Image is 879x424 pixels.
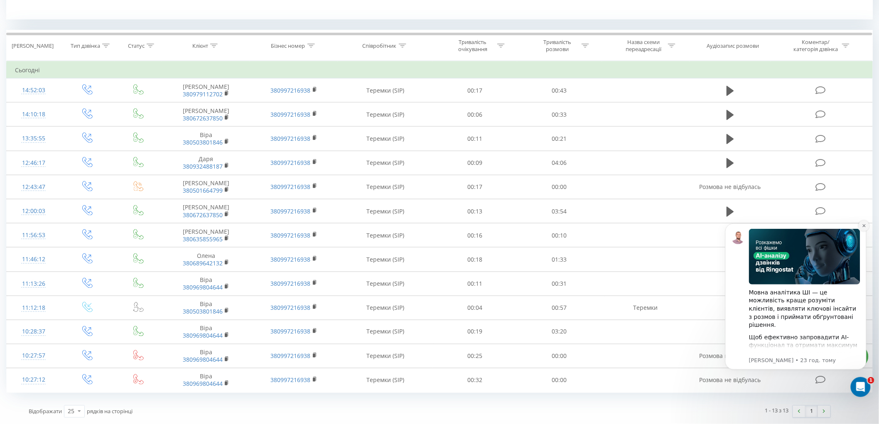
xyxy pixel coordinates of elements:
[338,127,432,151] td: Теремки (SIP)
[271,42,305,49] div: Бізнес номер
[851,377,871,397] iframe: Intercom live chat
[700,183,761,191] span: Розмова не відбулась
[183,356,223,364] a: 380969804644
[162,344,250,368] td: Віра
[183,138,223,146] a: 380503801846
[765,407,789,415] div: 1 - 13 з 13
[271,159,311,167] a: 380997216938
[602,296,690,320] td: Теремки
[432,320,517,344] td: 00:19
[29,408,62,415] span: Відображати
[517,296,602,320] td: 00:57
[432,223,517,248] td: 00:16
[713,211,879,402] iframe: Intercom notifications повідомлення
[338,296,432,320] td: Теремки (SIP)
[183,259,223,267] a: 380689642132
[451,39,495,53] div: Тривалість очікування
[338,199,432,223] td: Теремки (SIP)
[432,272,517,296] td: 00:11
[338,272,432,296] td: Теремки (SIP)
[791,39,840,53] div: Коментар/категорія дзвінка
[183,211,223,219] a: 380672637850
[87,408,133,415] span: рядків на сторінці
[162,175,250,199] td: [PERSON_NAME]
[517,151,602,175] td: 04:06
[128,42,145,49] div: Статус
[517,344,602,368] td: 00:00
[162,199,250,223] td: [PERSON_NAME]
[868,377,874,384] span: 1
[271,352,311,360] a: 380997216938
[15,251,52,267] div: 11:46:12
[432,151,517,175] td: 00:09
[15,130,52,147] div: 13:35:55
[432,127,517,151] td: 00:11
[338,344,432,368] td: Теремки (SIP)
[162,151,250,175] td: Даря
[432,199,517,223] td: 00:13
[183,332,223,340] a: 380969804644
[517,272,602,296] td: 00:31
[12,42,54,49] div: [PERSON_NAME]
[162,296,250,320] td: Віра
[517,103,602,127] td: 00:33
[15,82,52,98] div: 14:52:03
[338,223,432,248] td: Теремки (SIP)
[15,372,52,388] div: 10:27:12
[432,78,517,103] td: 00:17
[338,175,432,199] td: Теремки (SIP)
[192,42,208,49] div: Клієнт
[517,199,602,223] td: 03:54
[271,255,311,263] a: 380997216938
[432,296,517,320] td: 00:04
[15,324,52,340] div: 10:28:37
[271,110,311,118] a: 380997216938
[338,248,432,272] td: Теремки (SIP)
[15,227,52,243] div: 11:56:53
[15,179,52,195] div: 12:43:47
[517,223,602,248] td: 00:10
[183,186,223,194] a: 380501664799
[162,320,250,344] td: Віра
[15,106,52,123] div: 14:10:18
[338,320,432,344] td: Теремки (SIP)
[15,300,52,316] div: 11:12:18
[621,39,666,53] div: Назва схеми переадресації
[338,78,432,103] td: Теремки (SIP)
[162,368,250,392] td: Віра
[338,151,432,175] td: Теремки (SIP)
[183,380,223,388] a: 380969804644
[271,183,311,191] a: 380997216938
[183,90,223,98] a: 380979112702
[271,135,311,142] a: 380997216938
[183,235,223,243] a: 380635855965
[700,376,761,384] span: Розмова не відбулась
[338,368,432,392] td: Теремки (SIP)
[363,42,397,49] div: Співробітник
[271,376,311,384] a: 380997216938
[162,127,250,151] td: Віра
[68,407,74,416] div: 25
[805,406,818,417] a: 1
[271,304,311,311] a: 380997216938
[338,103,432,127] td: Теремки (SIP)
[517,175,602,199] td: 00:00
[271,207,311,215] a: 380997216938
[432,368,517,392] td: 00:32
[71,42,100,49] div: Тип дзвінка
[535,39,579,53] div: Тривалість розмови
[15,276,52,292] div: 11:13:26
[700,352,761,360] span: Розмова не відбулась
[271,279,311,287] a: 380997216938
[162,248,250,272] td: Олена
[183,283,223,291] a: 380969804644
[271,86,311,94] a: 380997216938
[432,175,517,199] td: 00:17
[517,248,602,272] td: 01:33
